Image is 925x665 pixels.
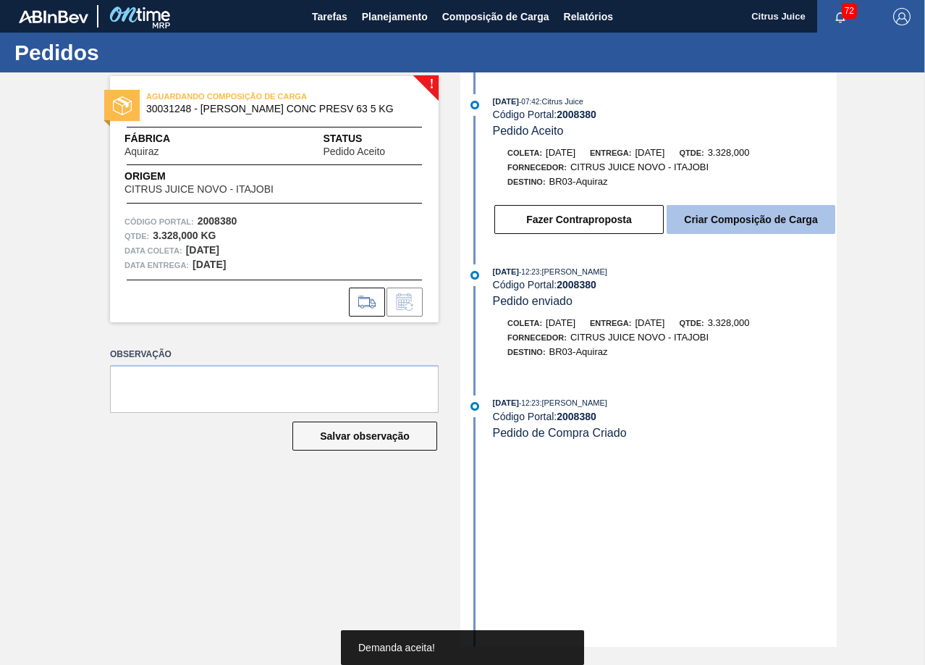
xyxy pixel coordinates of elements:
[507,348,546,356] span: Destino:
[590,149,631,157] span: Entrega:
[507,319,542,327] span: Coleta:
[113,96,132,115] img: status
[493,427,627,439] span: Pedido de Compra Criado
[570,162,709,172] span: CITRUS JUICE NOVO - ITAJOBI
[507,163,567,172] span: Fornecedor:
[817,7,863,27] button: Notificações
[146,104,409,114] span: 30031248 - SUCO LARANJA CONC PRESV 63 5 KG
[507,149,542,157] span: Coleta:
[193,259,226,270] strong: [DATE]
[564,8,613,25] span: Relatórios
[494,205,664,234] button: Fazer Contraproposta
[146,89,349,104] span: AGUARDANDO COMPOSIÇÃO DE CARGA
[590,319,631,327] span: Entrega:
[323,146,385,157] span: Pedido Aceito
[124,243,182,258] span: Data coleta:
[635,317,664,328] span: [DATE]
[493,267,519,276] span: [DATE]
[124,258,189,272] span: Data entrega:
[19,10,88,23] img: TNhmsLtSVTkK8tSr43FrP2fwEKptu5GPRR3wAAAABJRU5ErkJggg==
[557,279,596,290] strong: 2008380
[570,332,709,343] span: CITRUS JUICE NOVO - ITAJOBI
[198,215,237,227] strong: 2008380
[549,176,608,187] span: BR03-Aquiraz
[557,109,596,120] strong: 2008380
[493,411,837,422] div: Código Portal:
[14,44,271,61] h1: Pedidos
[110,344,439,365] label: Observação
[292,422,437,451] button: Salvar observação
[519,268,539,276] span: - 12:23
[387,288,423,317] div: Informar alteração no pedido
[470,101,479,109] img: atual
[635,147,664,158] span: [DATE]
[557,411,596,422] strong: 2008380
[362,8,428,25] span: Planejamento
[124,229,149,243] span: Qtde :
[519,98,539,106] span: - 07:42
[507,177,546,186] span: Destino:
[546,147,575,158] span: [DATE]
[493,109,837,120] div: Código Portal:
[708,147,750,158] span: 3.328,000
[679,149,704,157] span: Qtde:
[546,317,575,328] span: [DATE]
[323,131,424,146] span: Status
[124,214,194,229] span: Código Portal:
[186,244,219,256] strong: [DATE]
[470,271,479,280] img: atual
[493,295,573,307] span: Pedido enviado
[679,319,704,327] span: Qtde:
[124,131,204,146] span: Fábrica
[519,399,539,407] span: - 12:23
[493,125,564,137] span: Pedido Aceito
[358,642,435,653] span: Demanda aceita!
[349,288,385,317] div: Ir para Composição de Carga
[470,402,479,411] img: atual
[493,279,837,290] div: Código Portal:
[493,398,519,407] span: [DATE]
[124,169,315,184] span: Origem
[539,97,583,106] span: : Citrus Juice
[153,230,216,241] strong: 3.328,000 KG
[539,267,607,276] span: : [PERSON_NAME]
[842,3,857,19] span: 72
[893,8,911,25] img: Logout
[539,398,607,407] span: : [PERSON_NAME]
[312,8,347,25] span: Tarefas
[493,97,519,106] span: [DATE]
[708,317,750,328] span: 3.328,000
[667,205,835,234] button: Criar Composição de Carga
[507,333,567,342] span: Fornecedor:
[124,146,159,157] span: Aquiraz
[124,184,274,195] span: CITRUS JUICE NOVO - ITAJOBI
[549,346,608,357] span: BR03-Aquiraz
[442,8,549,25] span: Composição de Carga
